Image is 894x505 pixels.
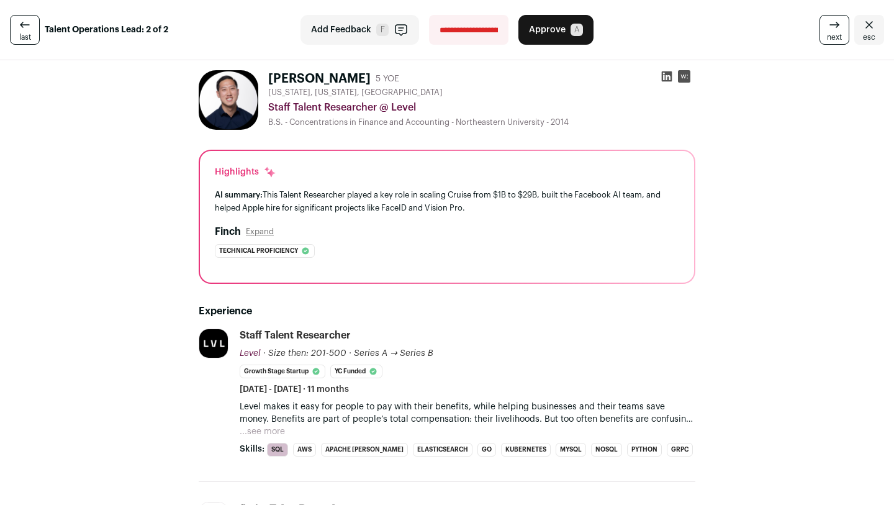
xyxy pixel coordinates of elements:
span: last [19,32,31,42]
h2: Finch [215,224,241,239]
span: [DATE] - [DATE] · 11 months [240,383,349,396]
span: Add Feedback [311,24,371,36]
span: Skills: [240,443,264,455]
span: · [349,347,351,360]
div: Highlights [215,166,276,178]
span: Level [240,349,261,358]
li: Apache [PERSON_NAME] [321,443,408,457]
div: 5 YOE [376,73,399,85]
div: B.S. - Concentrations in Finance and Accounting - Northeastern University - 2014 [268,117,695,127]
div: Staff Talent Researcher [240,329,351,342]
button: Approve A [518,15,594,45]
p: Level makes it easy for people to pay with their benefits, while helping businesses and their tea... [240,401,695,425]
li: MySQL [556,443,586,457]
li: Elasticsearch [413,443,472,457]
a: next [819,15,849,45]
span: next [827,32,842,42]
span: [US_STATE], [US_STATE], [GEOGRAPHIC_DATA] [268,88,443,98]
span: F [376,24,389,36]
span: · Size then: 201-500 [263,349,346,358]
div: This Talent Researcher played a key role in scaling Cruise from $1B to $29B, built the Facebook A... [215,188,679,214]
li: SQL [267,443,288,457]
span: Approve [529,24,566,36]
span: AI summary: [215,191,263,199]
li: Growth Stage Startup [240,365,325,378]
button: Expand [246,227,274,237]
img: 9dab09c1b358ebc7e5fb43fbbd05c241d32d59749e5b4ae8a187cd99f594d1ed.jpg [199,70,258,130]
span: esc [863,32,875,42]
button: Add Feedback F [300,15,419,45]
div: Staff Talent Researcher @ Level [268,100,695,115]
span: A [571,24,583,36]
li: gRPC [667,443,693,457]
a: last [10,15,40,45]
li: Python [627,443,662,457]
span: Technical proficiency [219,245,298,257]
li: Go [477,443,496,457]
li: AWS [293,443,316,457]
a: Close [854,15,884,45]
span: Series A → Series B [354,349,433,358]
li: YC Funded [330,365,382,378]
strong: Talent Operations Lead: 2 of 2 [45,24,168,36]
li: Kubernetes [501,443,551,457]
h2: Experience [199,304,695,319]
button: ...see more [240,425,285,438]
li: NoSQL [591,443,622,457]
img: 01ccf0517515d3bbf0dc9f4405277a7e769f98fa4c2b731bebd30edba5ce9e0f.jpg [199,329,228,358]
h1: [PERSON_NAME] [268,70,371,88]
